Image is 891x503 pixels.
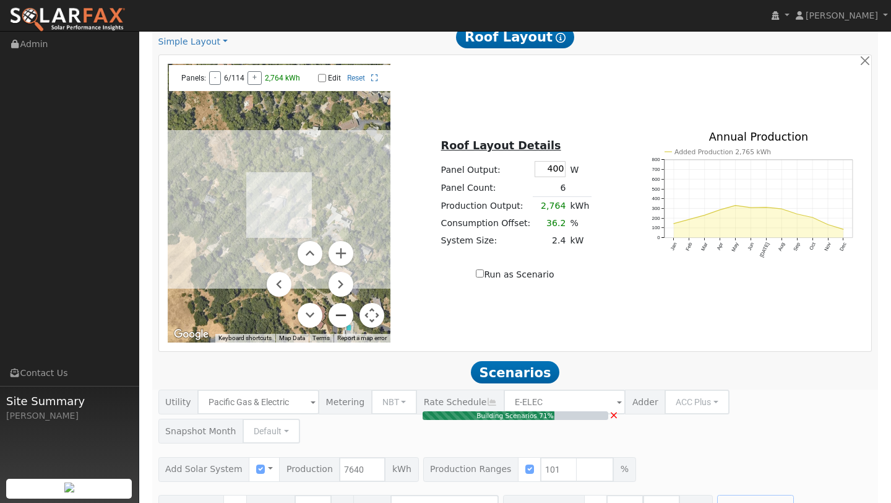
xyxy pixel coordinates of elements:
text: Mar [700,242,709,252]
text: 800 [652,157,660,162]
span: [PERSON_NAME] [806,11,878,20]
a: Open this area in Google Maps (opens a new window) [171,326,212,343]
button: Move left [267,272,291,297]
img: retrieve [64,483,74,492]
circle: onclick="" [673,222,674,224]
button: Zoom in [329,241,353,266]
circle: onclick="" [765,206,767,208]
circle: onclick="" [843,229,845,230]
i: Show Help [556,33,566,43]
text: May [731,242,740,253]
text: 400 [652,196,660,201]
td: System Size: [439,232,533,250]
span: 2,764 kWh [265,74,300,82]
button: Zoom out [329,303,353,328]
button: Move up [298,241,322,266]
button: Move down [298,303,322,328]
button: Map camera controls [359,303,384,328]
circle: onclick="" [796,213,798,215]
circle: onclick="" [750,207,752,209]
text: Jun [747,242,755,251]
label: Run as Scenario [476,268,554,281]
td: kWh [568,197,592,215]
td: Panel Count: [439,179,533,197]
circle: onclick="" [781,208,783,210]
text: [DATE] [759,242,771,258]
a: Simple Layout [158,35,228,48]
circle: onclick="" [719,209,721,211]
td: 2,764 [533,197,568,215]
text: Jan [669,242,678,251]
a: Report a map error [337,335,387,341]
u: Roof Layout Details [441,139,561,152]
a: Reset [347,74,365,82]
circle: onclick="" [704,214,705,216]
text: Sep [793,242,801,252]
button: + [247,71,262,85]
text: 200 [652,216,660,221]
td: W [568,159,592,179]
a: Terms [312,335,330,341]
circle: onclick="" [734,204,736,206]
span: 6/114 [224,74,244,82]
button: Keyboard shortcuts [218,334,272,343]
td: Consumption Offset: [439,214,533,232]
text: Nov [824,242,832,252]
td: kW [568,232,592,250]
a: Cancel [609,406,618,423]
img: Google [171,326,212,343]
td: 2.4 [533,232,568,250]
span: Site Summary [6,393,132,409]
img: SolarFax [9,7,126,33]
input: Run as Scenario [476,269,484,278]
td: Production Output: [439,197,533,215]
text: 100 [652,225,660,231]
text: Oct [809,242,817,251]
text: Added Production 2,765 kWh [674,148,771,156]
span: × [609,408,618,421]
td: 36.2 [533,214,568,232]
text: 0 [657,235,660,240]
text: 600 [652,177,660,182]
button: - [209,71,221,85]
text: Feb [685,242,694,252]
text: Apr [716,242,725,251]
span: Panels: [181,74,206,82]
td: 6 [533,179,568,197]
text: Dec [839,242,848,252]
circle: onclick="" [688,219,690,221]
div: [PERSON_NAME] [6,409,132,422]
td: Panel Output: [439,159,533,179]
text: Annual Production [709,131,809,143]
td: % [568,214,592,232]
span: Scenarios [471,361,559,383]
button: Map Data [279,334,305,343]
circle: onclick="" [827,224,829,225]
circle: onclick="" [812,217,814,219]
span: Roof Layout [456,26,574,48]
button: Move right [329,272,353,297]
text: 300 [652,206,660,211]
text: 700 [652,167,660,172]
text: 500 [652,186,660,192]
a: Full Screen [371,74,378,82]
text: Aug [777,242,786,252]
div: Building Scenarios 71% [423,411,608,421]
label: Edit [328,74,341,82]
